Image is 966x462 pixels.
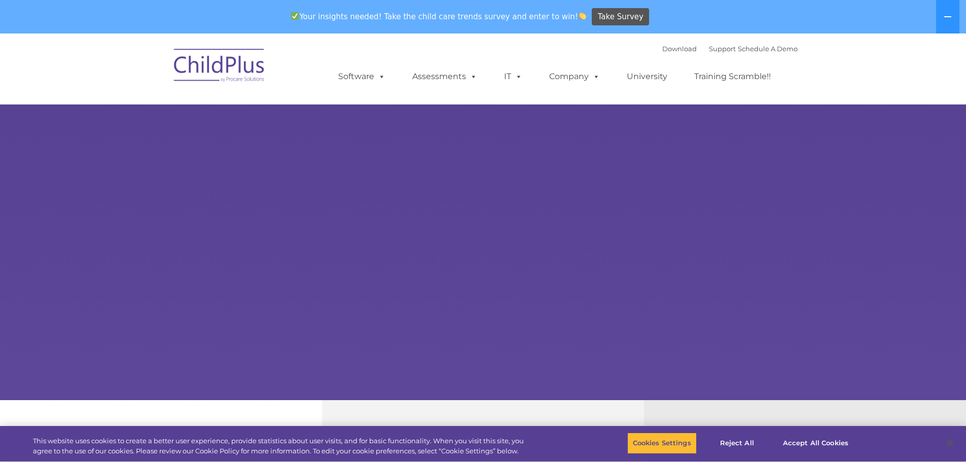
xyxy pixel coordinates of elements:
span: Last name [141,67,172,75]
span: Phone number [141,109,184,116]
a: Company [539,66,610,87]
button: Cookies Settings [627,433,697,454]
a: University [617,66,677,87]
img: ChildPlus by Procare Solutions [169,42,270,92]
a: Download [662,45,697,53]
span: Take Survey [598,8,643,26]
a: Assessments [402,66,487,87]
span: Your insights needed! Take the child care trends survey and enter to win! [287,7,591,26]
font: | [662,45,798,53]
a: Training Scramble!! [684,66,781,87]
a: Software [328,66,396,87]
button: Close [939,432,961,454]
a: Schedule A Demo [738,45,798,53]
div: This website uses cookies to create a better user experience, provide statistics about user visit... [33,436,531,456]
a: IT [494,66,532,87]
button: Reject All [705,433,769,454]
a: Take Survey [592,8,649,26]
img: 👏 [579,12,586,20]
a: Support [709,45,736,53]
button: Accept All Cookies [777,433,854,454]
img: ✅ [291,12,299,20]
